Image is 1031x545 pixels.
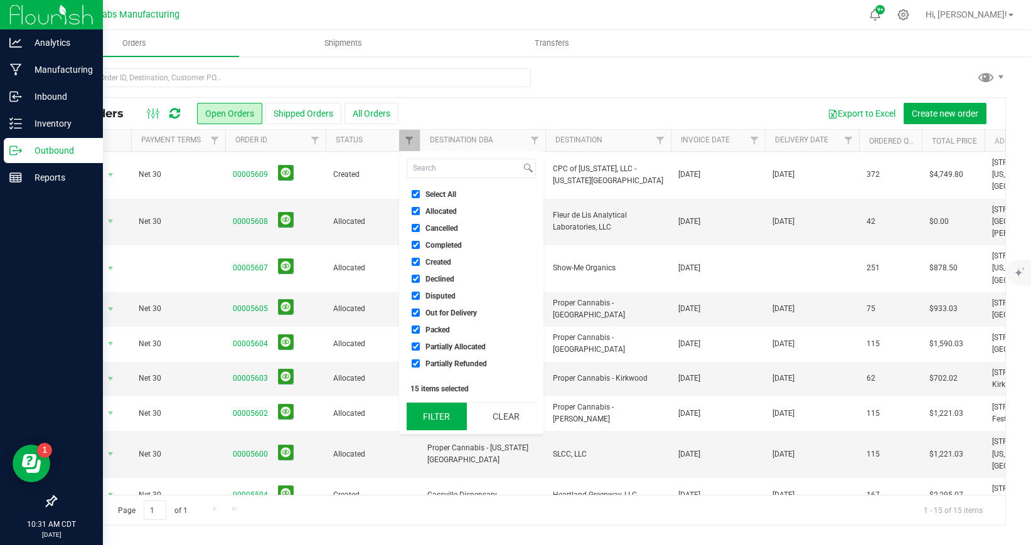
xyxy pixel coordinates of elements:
[867,216,875,228] span: 42
[929,303,958,315] span: $933.03
[139,303,218,315] span: Net 30
[912,108,978,119] span: Create new order
[412,325,420,334] input: Packed
[678,408,700,420] span: [DATE]
[430,135,493,144] a: Destination DBA
[838,130,859,151] a: Filter
[103,335,119,352] span: select
[425,258,451,266] span: Created
[103,300,119,318] span: select
[867,489,880,501] span: 167
[678,262,700,274] span: [DATE]
[867,338,880,350] span: 115
[744,130,765,151] a: Filter
[553,489,663,501] span: Heartland Greenway, LLC
[412,292,420,300] input: Disputed
[9,117,22,130] inline-svg: Inventory
[678,338,700,350] span: [DATE]
[869,137,917,146] a: Ordered qty
[867,448,880,460] span: 115
[9,36,22,49] inline-svg: Analytics
[333,216,412,228] span: Allocated
[103,445,119,463] span: select
[407,159,521,177] input: Search
[681,135,730,144] a: Invoice Date
[233,216,268,228] a: 00005608
[425,275,454,283] span: Declined
[412,224,420,232] input: Cancelled
[992,415,1016,423] span: Festus,
[233,338,268,350] a: 00005604
[992,380,1025,389] span: Kirkwood,
[103,166,119,184] span: select
[904,103,986,124] button: Create new order
[867,303,875,315] span: 75
[926,9,1007,19] span: Hi, [PERSON_NAME]!
[553,373,663,384] span: Proper Cannabis - Kirkwood
[425,292,456,300] span: Disputed
[425,360,487,368] span: Partially Refunded
[333,448,412,460] span: Allocated
[6,530,97,539] p: [DATE]
[425,225,458,232] span: Cancelled
[553,163,663,187] span: CPC of [US_STATE], LLC - [US_STATE][GEOGRAPHIC_DATA]
[867,169,880,181] span: 372
[929,373,958,384] span: $702.02
[929,489,963,501] span: $2,295.07
[448,30,657,56] a: Transfers
[772,338,794,350] span: [DATE]
[929,262,958,274] span: $878.50
[820,103,904,124] button: Export to Excel
[553,297,663,321] span: Proper Cannabis - [GEOGRAPHIC_DATA]
[333,408,412,420] span: Allocated
[525,130,545,151] a: Filter
[427,442,538,466] span: Proper Cannabis - [US_STATE][GEOGRAPHIC_DATA]
[678,216,700,228] span: [DATE]
[929,448,963,460] span: $1,221.03
[6,519,97,530] p: 10:31 AM CDT
[9,171,22,184] inline-svg: Reports
[678,489,700,501] span: [DATE]
[772,373,794,384] span: [DATE]
[399,130,420,151] a: Filter
[425,309,477,317] span: Out for Delivery
[345,103,398,124] button: All Orders
[407,403,467,430] button: Filter
[929,216,949,228] span: $0.00
[412,342,420,351] input: Partially Allocated
[425,241,462,249] span: Completed
[9,63,22,76] inline-svg: Manufacturing
[305,130,326,151] a: Filter
[518,38,586,49] span: Transfers
[139,373,218,384] span: Net 30
[307,38,379,49] span: Shipments
[197,103,262,124] button: Open Orders
[553,262,663,274] span: Show-Me Organics
[555,135,602,144] a: Destination
[103,370,119,388] span: select
[772,448,794,460] span: [DATE]
[772,303,794,315] span: [DATE]
[553,448,663,460] span: SLCC, LLC
[30,30,239,56] a: Orders
[772,489,794,501] span: [DATE]
[77,9,179,20] span: Teal Labs Manufacturing
[22,170,97,185] p: Reports
[103,213,119,230] span: select
[772,169,794,181] span: [DATE]
[333,262,412,274] span: Allocated
[139,216,218,228] span: Net 30
[9,144,22,157] inline-svg: Outbound
[139,448,218,460] span: Net 30
[929,169,963,181] span: $4,749.80
[233,169,268,181] a: 00005609
[265,103,341,124] button: Shipped Orders
[235,135,267,144] a: Order ID
[678,303,700,315] span: [DATE]
[103,260,119,277] span: select
[425,343,486,351] span: Partially Allocated
[139,169,218,181] span: Net 30
[476,403,536,430] button: Clear
[412,207,420,215] input: Allocated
